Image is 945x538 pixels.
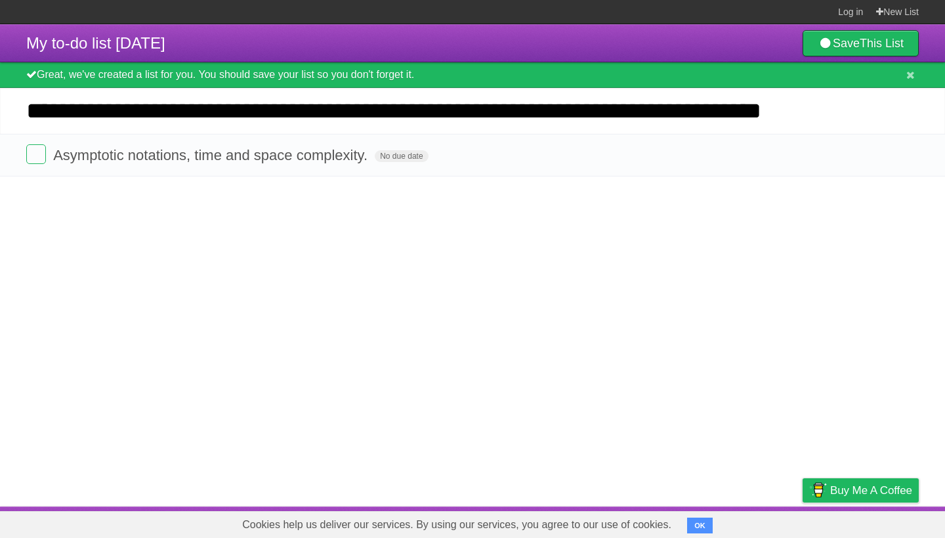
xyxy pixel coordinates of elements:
b: This List [860,37,904,50]
span: My to-do list [DATE] [26,34,165,52]
span: Asymptotic notations, time and space complexity. [53,147,371,163]
span: Buy me a coffee [830,479,912,502]
a: Developers [671,510,724,535]
img: Buy me a coffee [809,479,827,501]
button: OK [687,518,713,533]
span: No due date [375,150,428,162]
a: Buy me a coffee [803,478,919,503]
a: Suggest a feature [836,510,919,535]
a: Terms [741,510,770,535]
label: Done [26,144,46,164]
a: SaveThis List [803,30,919,56]
a: About [628,510,656,535]
a: Privacy [786,510,820,535]
span: Cookies help us deliver our services. By using our services, you agree to our use of cookies. [229,512,684,538]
